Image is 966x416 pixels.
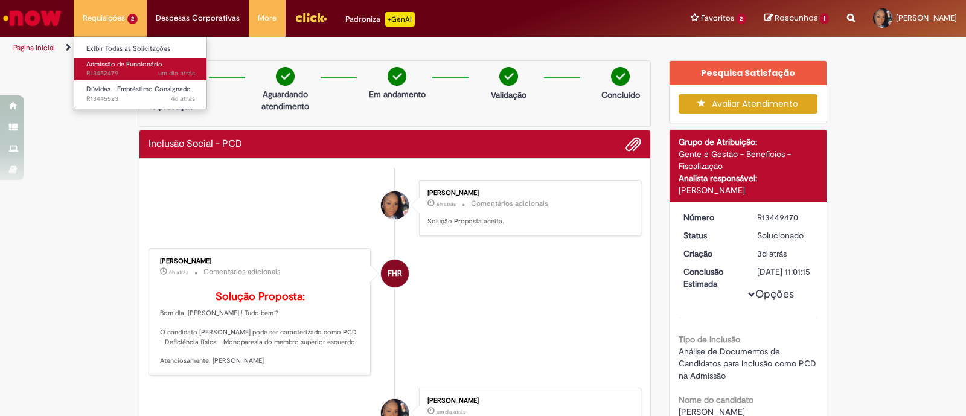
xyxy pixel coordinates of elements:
[171,94,195,103] span: 4d atrás
[437,408,465,415] span: um dia atrás
[86,69,195,78] span: R13452479
[169,269,188,276] time: 28/08/2025 10:45:41
[74,58,207,80] a: Aberto R13452479 : Admissão de Funcionário
[437,408,465,415] time: 27/08/2025 15:37:54
[388,259,402,288] span: FHR
[1,6,63,30] img: ServiceNow
[427,190,629,197] div: [PERSON_NAME]
[216,290,305,304] b: Solução Proposta:
[679,346,819,381] span: Análise de Documentos de Candidatos para Inclusão como PCD na Admissão
[674,211,749,223] dt: Número
[679,136,818,148] div: Grupo de Atribuição:
[158,69,195,78] time: 27/08/2025 13:38:45
[388,67,406,86] img: check-circle-green.png
[158,69,195,78] span: um dia atrás
[203,267,281,277] small: Comentários adicionais
[276,67,295,86] img: check-circle-green.png
[737,14,747,24] span: 2
[381,191,409,219] div: Gabriela Silva Bica
[625,136,641,152] button: Adicionar anexos
[127,14,138,24] span: 2
[670,61,827,85] div: Pesquisa Satisfação
[437,200,456,208] time: 28/08/2025 10:48:42
[775,12,818,24] span: Rascunhos
[74,36,207,109] ul: Requisições
[764,13,829,24] a: Rascunhos
[86,85,191,94] span: Dúvidas - Empréstimo Consignado
[381,260,409,287] div: Francoise Helizabeth Reginaldo Samor
[757,211,813,223] div: R13449470
[345,12,415,27] div: Padroniza
[757,248,813,260] div: 26/08/2025 16:22:20
[471,199,548,209] small: Comentários adicionais
[701,12,734,24] span: Favoritos
[757,248,787,259] span: 3d atrás
[679,394,753,405] b: Nome do candidato
[9,37,635,59] ul: Trilhas de página
[757,248,787,259] time: 26/08/2025 16:22:20
[757,229,813,242] div: Solucionado
[674,248,749,260] dt: Criação
[295,8,327,27] img: click_logo_yellow_360x200.png
[437,200,456,208] span: 6h atrás
[674,229,749,242] dt: Status
[674,266,749,290] dt: Conclusão Estimada
[160,291,361,366] p: Bom dia, [PERSON_NAME] ! Tudo bem ? O candidato [PERSON_NAME] pode ser caracterizado como PCD - D...
[427,217,629,226] p: Solução Proposta aceita.
[74,83,207,105] a: Aberto R13445523 : Dúvidas - Empréstimo Consignado
[369,88,426,100] p: Em andamento
[757,266,813,278] div: [DATE] 11:01:15
[499,67,518,86] img: check-circle-green.png
[160,258,361,265] div: [PERSON_NAME]
[169,269,188,276] span: 6h atrás
[385,12,415,27] p: +GenAi
[156,12,240,24] span: Despesas Corporativas
[83,12,125,24] span: Requisições
[171,94,195,103] time: 25/08/2025 16:43:10
[86,60,162,69] span: Admissão de Funcionário
[86,94,195,104] span: R13445523
[679,172,818,184] div: Analista responsável:
[820,13,829,24] span: 1
[601,89,640,101] p: Concluído
[679,334,740,345] b: Tipo de Inclusão
[896,13,957,23] span: [PERSON_NAME]
[679,148,818,172] div: Gente e Gestão - Benefícios - Fiscalização
[258,12,277,24] span: More
[491,89,526,101] p: Validação
[427,397,629,405] div: [PERSON_NAME]
[256,88,315,112] p: Aguardando atendimento
[74,42,207,56] a: Exibir Todas as Solicitações
[149,139,242,150] h2: Inclusão Social - PCD Histórico de tíquete
[679,94,818,114] button: Avaliar Atendimento
[679,184,818,196] div: [PERSON_NAME]
[13,43,55,53] a: Página inicial
[611,67,630,86] img: check-circle-green.png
